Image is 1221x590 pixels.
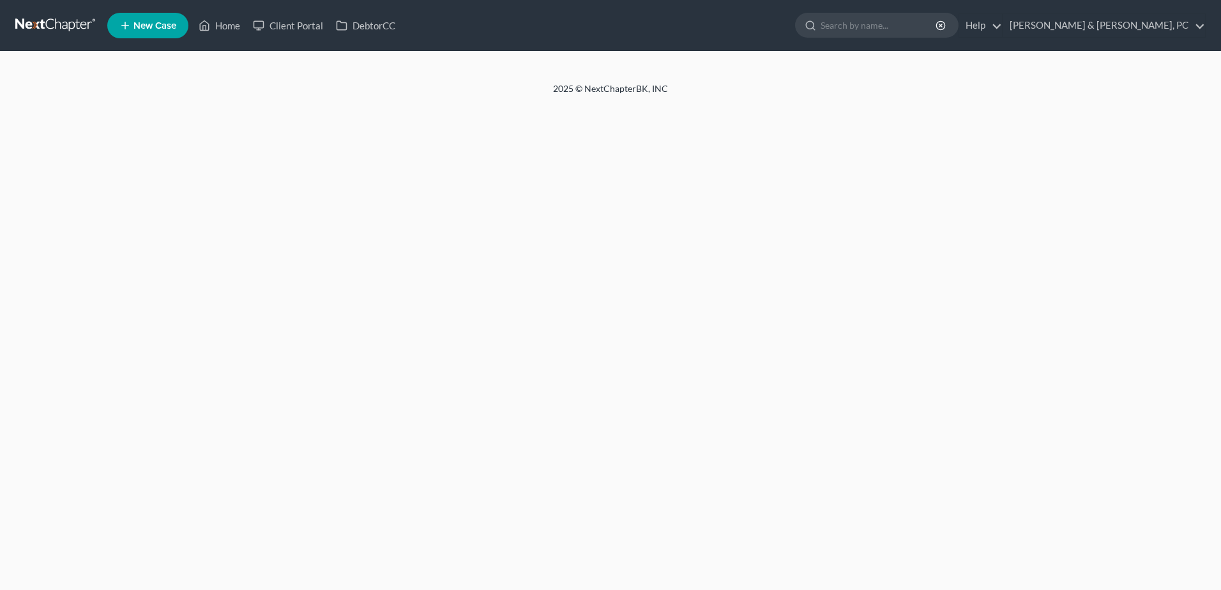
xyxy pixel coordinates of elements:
a: DebtorCC [330,14,402,37]
a: Client Portal [246,14,330,37]
div: 2025 © NextChapterBK, INC [246,82,975,105]
input: Search by name... [821,13,937,37]
a: Home [192,14,246,37]
a: [PERSON_NAME] & [PERSON_NAME], PC [1003,14,1205,37]
span: New Case [133,21,176,31]
a: Help [959,14,1002,37]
